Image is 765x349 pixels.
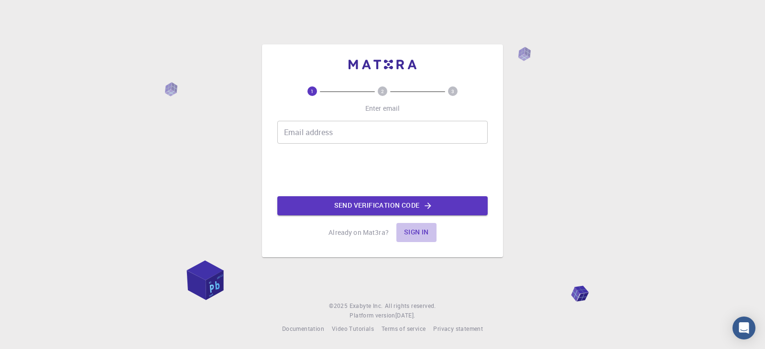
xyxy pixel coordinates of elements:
[332,324,374,334] a: Video Tutorials
[282,324,324,334] a: Documentation
[433,325,483,332] span: Privacy statement
[329,301,349,311] span: © 2025
[350,301,383,311] a: Exabyte Inc.
[332,325,374,332] span: Video Tutorials
[382,325,426,332] span: Terms of service
[395,311,415,319] span: [DATE] .
[277,196,488,215] button: Send verification code
[350,302,383,309] span: Exabyte Inc.
[282,325,324,332] span: Documentation
[385,301,436,311] span: All rights reserved.
[328,228,389,237] p: Already on Mat3ra?
[382,324,426,334] a: Terms of service
[451,88,454,95] text: 3
[350,311,395,320] span: Platform version
[395,311,415,320] a: [DATE].
[433,324,483,334] a: Privacy statement
[396,223,437,242] button: Sign in
[365,104,400,113] p: Enter email
[381,88,384,95] text: 2
[311,88,314,95] text: 1
[732,317,755,339] div: Open Intercom Messenger
[310,151,455,189] iframe: reCAPTCHA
